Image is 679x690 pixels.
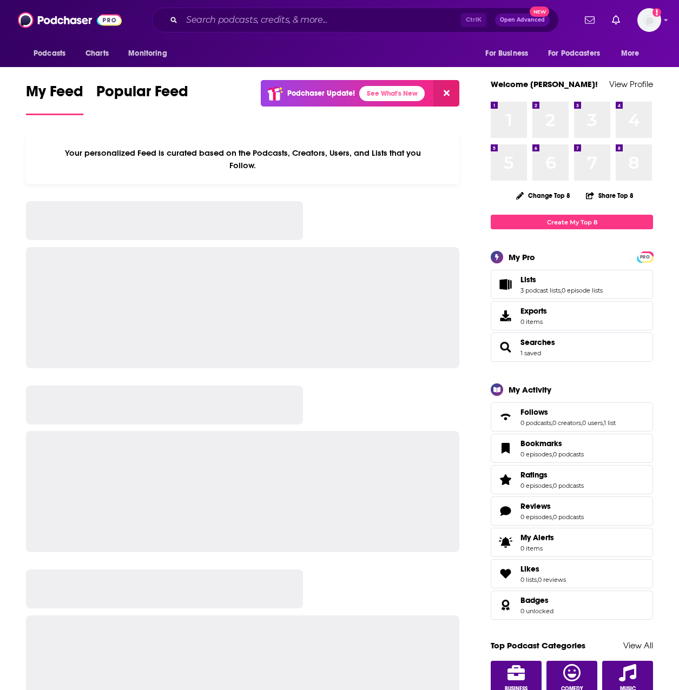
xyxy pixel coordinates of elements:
span: Follows [520,407,548,417]
a: Likes [520,564,566,574]
a: Exports [491,301,653,330]
span: , [552,482,553,489]
div: My Activity [509,384,551,395]
span: For Business [485,46,528,61]
img: User Profile [637,8,661,32]
a: Show notifications dropdown [581,11,599,29]
a: 0 reviews [538,576,566,583]
a: 0 podcasts [553,450,584,458]
a: Show notifications dropdown [608,11,624,29]
a: 0 users [582,419,603,427]
span: , [561,287,562,294]
a: Popular Feed [96,82,188,115]
span: Bookmarks [491,434,653,463]
button: open menu [121,43,181,64]
p: Podchaser Update! [287,89,355,98]
span: Podcasts [34,46,65,61]
span: Likes [520,564,539,574]
span: For Podcasters [548,46,600,61]
a: 0 lists [520,576,537,583]
a: 1 saved [520,349,541,357]
span: Popular Feed [96,82,188,107]
a: Ratings [495,472,516,487]
span: Follows [491,402,653,432]
span: Exports [520,306,547,316]
button: open menu [26,43,80,64]
span: Monitoring [128,46,167,61]
a: Welcome [PERSON_NAME]! [491,79,598,89]
span: Badges [520,595,549,605]
span: Lists [491,270,653,299]
button: Share Top 8 [585,185,634,206]
span: , [551,419,552,427]
span: , [581,419,582,427]
a: Bookmarks [495,441,516,456]
a: Podchaser - Follow, Share and Rate Podcasts [18,10,122,30]
span: Searches [491,333,653,362]
span: Open Advanced [500,17,545,23]
div: Search podcasts, credits, & more... [152,8,559,32]
span: , [537,576,538,583]
span: Logged in as PUPPublicity [637,8,661,32]
a: Lists [520,275,603,284]
span: Exports [495,308,516,323]
span: Reviews [520,501,551,511]
button: Open AdvancedNew [495,14,550,26]
a: Searches [495,340,516,355]
a: Bookmarks [520,439,584,448]
button: open menu [478,43,542,64]
div: Your personalized Feed is curated based on the Podcasts, Creators, Users, and Lists that you Follow. [26,135,459,184]
a: Reviews [520,501,584,511]
a: 0 creators [552,419,581,427]
span: 0 items [520,318,547,326]
span: Reviews [491,496,653,526]
span: More [621,46,640,61]
a: Ratings [520,470,584,480]
a: PRO [638,253,651,261]
a: Badges [495,598,516,613]
a: See What's New [359,86,425,101]
a: 0 podcasts [553,513,584,521]
a: View Profile [609,79,653,89]
span: Likes [491,559,653,588]
button: open menu [614,43,653,64]
a: Lists [495,277,516,292]
span: My Alerts [520,533,554,542]
a: Searches [520,337,555,347]
span: 0 items [520,545,554,552]
span: Ratings [520,470,548,480]
span: Badges [491,591,653,620]
span: , [603,419,604,427]
a: Create My Top 8 [491,215,653,229]
div: My Pro [509,252,535,262]
span: , [552,513,553,521]
a: My Alerts [491,528,653,557]
span: Bookmarks [520,439,562,448]
a: Top Podcast Categories [491,640,585,651]
a: 0 podcasts [520,419,551,427]
span: Lists [520,275,536,284]
span: Charts [85,46,109,61]
a: 0 unlocked [520,607,553,615]
a: 0 podcasts [553,482,584,489]
a: Likes [495,566,516,581]
a: 0 episode lists [562,287,603,294]
a: Charts [78,43,115,64]
span: Ctrl K [461,13,486,27]
a: 3 podcast lists [520,287,561,294]
button: Show profile menu [637,8,661,32]
a: 0 episodes [520,482,552,489]
span: New [530,6,549,17]
a: My Feed [26,82,83,115]
a: 0 episodes [520,450,552,458]
button: open menu [541,43,616,64]
a: Reviews [495,503,516,519]
a: Badges [520,595,553,605]
span: , [552,450,553,458]
a: View All [623,640,653,651]
span: My Feed [26,82,83,107]
input: Search podcasts, credits, & more... [182,11,461,29]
